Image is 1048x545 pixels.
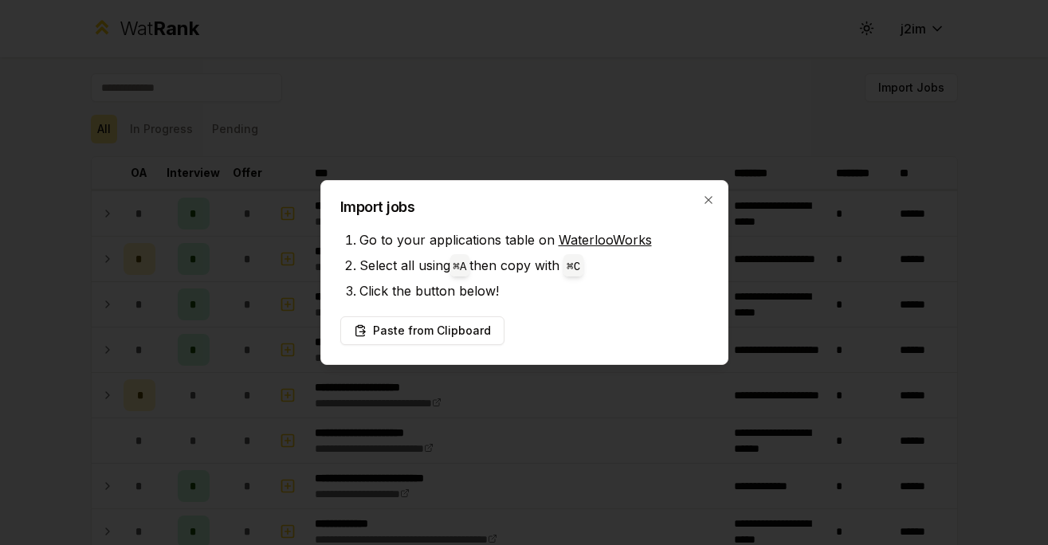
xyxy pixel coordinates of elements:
a: WaterlooWorks [559,232,652,248]
button: Paste from Clipboard [340,316,504,345]
h2: Import jobs [340,200,708,214]
li: Select all using then copy with [359,253,708,278]
code: ⌘ C [567,261,580,273]
li: Go to your applications table on [359,227,708,253]
li: Click the button below! [359,278,708,304]
code: ⌘ A [453,261,467,273]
